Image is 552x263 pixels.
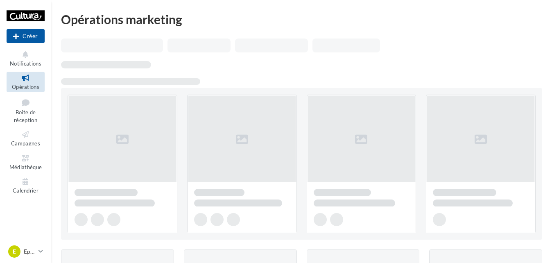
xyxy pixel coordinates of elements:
a: Boîte de réception [7,95,45,125]
button: Notifications [7,48,45,68]
span: Notifications [10,60,41,67]
p: Epinal [24,247,35,256]
button: Créer [7,29,45,43]
span: Opérations [12,84,39,90]
div: Nouvelle campagne [7,29,45,43]
a: Médiathèque [7,152,45,172]
a: Campagnes [7,128,45,148]
div: Opérations marketing [61,13,542,25]
a: Opérations [7,72,45,92]
a: Calendrier [7,175,45,195]
span: Campagnes [11,140,40,147]
a: E Epinal [7,244,45,259]
span: Calendrier [13,187,38,194]
span: Médiathèque [9,164,42,170]
span: Boîte de réception [14,109,37,123]
span: E [13,247,16,256]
